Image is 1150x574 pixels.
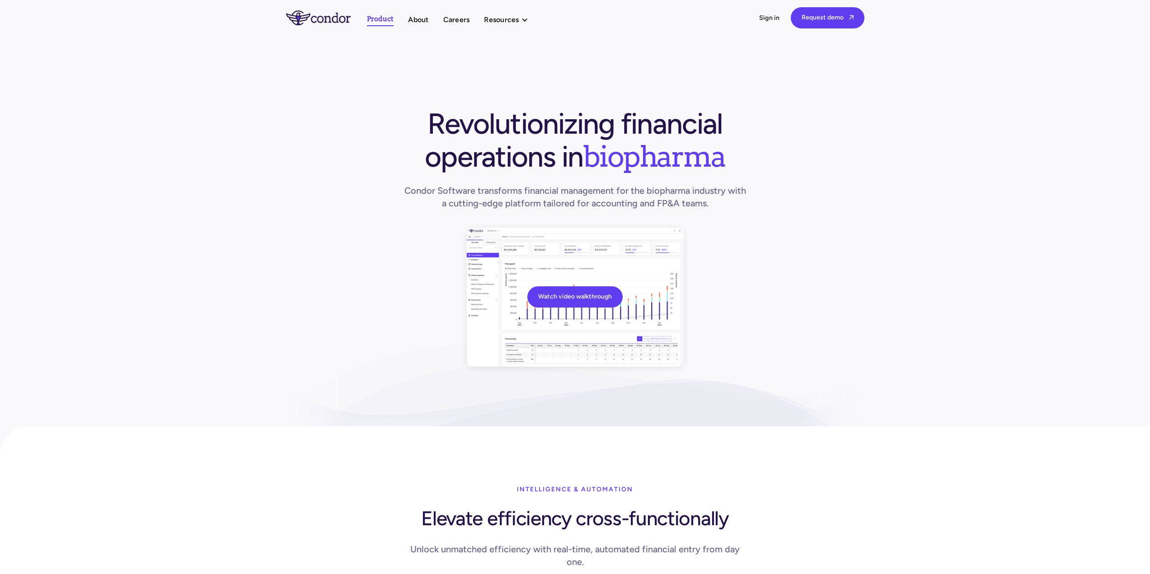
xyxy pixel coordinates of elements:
[402,543,749,568] div: Unlock unmatched efficiency with real-time, automated financial entry from day one.
[849,14,854,20] span: 
[286,10,367,25] a: home
[484,14,519,26] div: Resources
[791,7,864,28] a: Request demo
[402,107,749,173] h1: Revolutionizing financial operations in
[759,14,780,23] a: Sign in
[408,14,428,26] a: About
[421,502,728,531] h1: Elevate efficiency cross-functionally
[517,481,633,499] div: Intelligence & Automation
[443,14,470,26] a: Careers
[402,184,749,210] h1: Condor Software transforms financial management for the biopharma industry with a cutting-edge pl...
[484,14,537,26] div: Resources
[527,286,623,308] a: Watch video walkthrough
[583,139,725,174] span: biopharma
[367,13,394,26] a: Product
